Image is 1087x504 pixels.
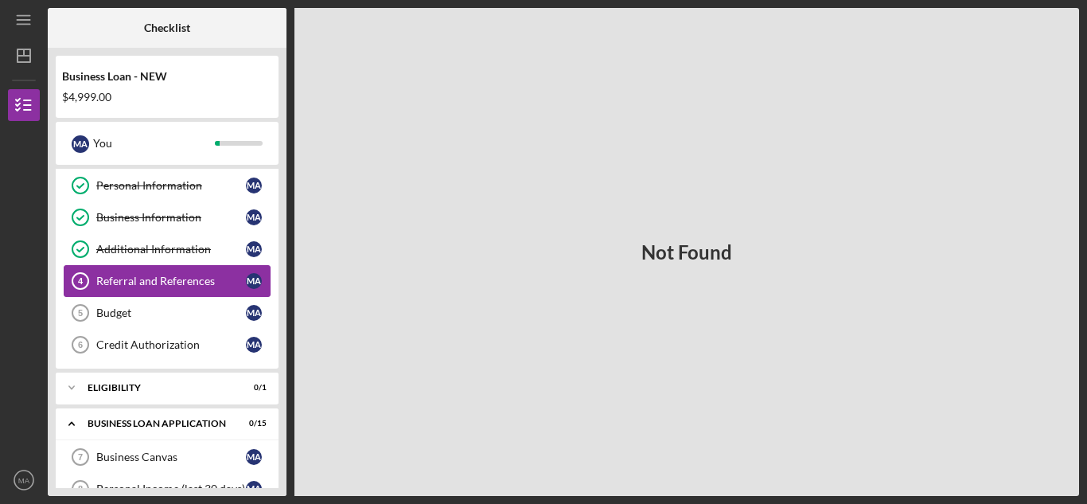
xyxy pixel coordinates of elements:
[18,476,30,485] text: MA
[96,179,246,192] div: Personal Information
[78,308,83,318] tspan: 5
[64,170,271,201] a: Personal InformationMA
[96,243,246,256] div: Additional Information
[238,419,267,428] div: 0 / 15
[78,276,84,286] tspan: 4
[246,178,262,193] div: M A
[246,337,262,353] div: M A
[78,340,83,350] tspan: 6
[62,91,272,104] div: $4,999.00
[96,338,246,351] div: Credit Authorization
[246,481,262,497] div: M A
[88,383,227,393] div: ELIGIBILITY
[64,233,271,265] a: Additional InformationMA
[64,441,271,473] a: 7Business CanvasMA
[144,21,190,34] b: Checklist
[8,464,40,496] button: MA
[238,383,267,393] div: 0 / 1
[62,70,272,83] div: Business Loan - NEW
[246,241,262,257] div: M A
[64,201,271,233] a: Business InformationMA
[96,275,246,287] div: Referral and References
[96,211,246,224] div: Business Information
[88,419,227,428] div: BUSINESS LOAN APPLICATION
[64,329,271,361] a: 6Credit AuthorizationMA
[64,297,271,329] a: 5BudgetMA
[93,130,215,157] div: You
[72,135,89,153] div: M A
[641,241,732,264] h3: Not Found
[78,452,83,462] tspan: 7
[96,307,246,319] div: Budget
[78,484,83,494] tspan: 8
[64,265,271,297] a: 4Referral and ReferencesMA
[96,451,246,463] div: Business Canvas
[246,209,262,225] div: M A
[246,273,262,289] div: M A
[246,449,262,465] div: M A
[246,305,262,321] div: M A
[96,483,246,495] div: Personal Income (last 30 days)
